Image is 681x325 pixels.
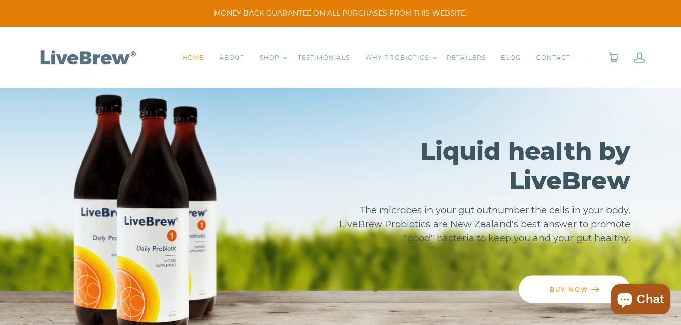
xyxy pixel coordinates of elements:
a: BLOG [501,53,521,63]
a: HOME [182,53,204,63]
inbox-online-store-chat: Shopify online store chat [608,284,673,317]
img: LiveBrew [37,48,138,66]
a: BUY NOW [519,276,630,303]
span: BUY NOW [550,286,589,293]
span: MONEY BACK GUARANTEE ON ALL PURCHASES FROM THIS WEBSITE. [15,8,666,19]
a: SHOP [260,53,280,63]
a: RETAILERS [447,53,486,63]
a: WHY PROBIOTICS [365,53,429,63]
a: ABOUT [219,53,244,63]
a: TESTIMONIALS [298,53,350,63]
a: CONTACT [536,53,570,63]
h2: Liquid health by LiveBrew [328,137,630,195]
p: The microbes in your gut outnumber the cells in your body. LiveBrew Probiotics are New Zealand's ... [328,203,630,246]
